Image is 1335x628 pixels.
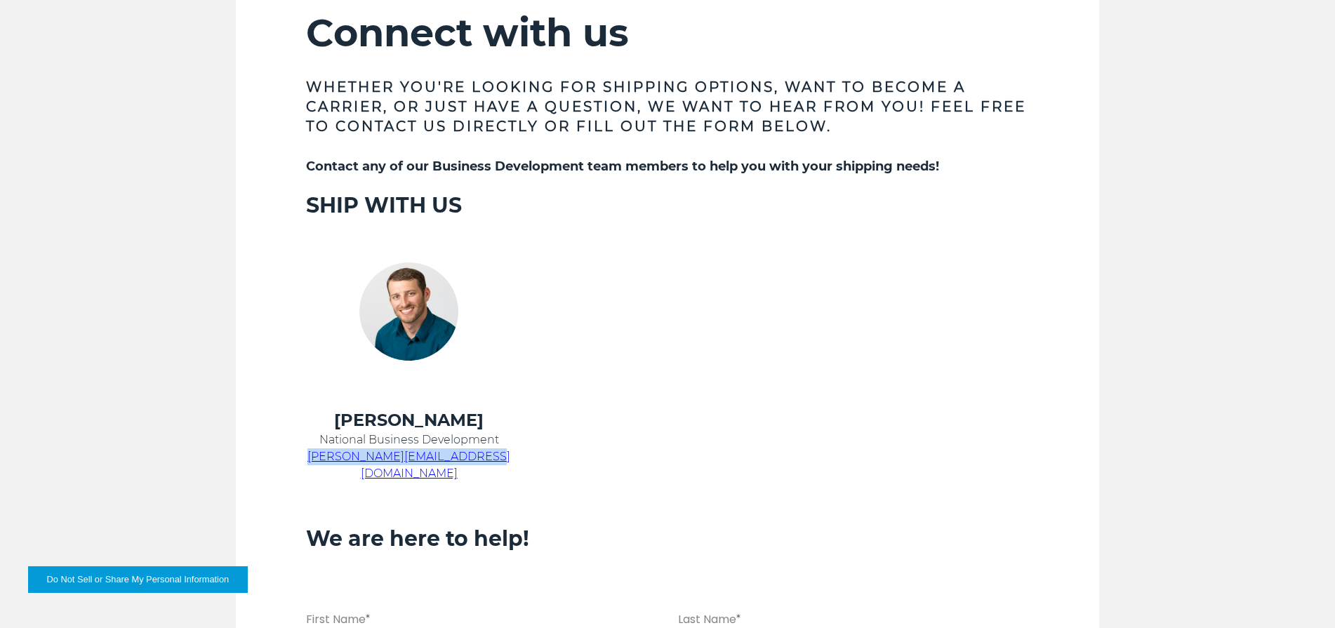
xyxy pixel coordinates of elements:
[306,409,512,432] h4: [PERSON_NAME]
[28,566,248,593] button: Do Not Sell or Share My Personal Information
[306,192,1029,219] h3: SHIP WITH US
[306,526,1029,552] h3: We are here to help!
[306,10,1029,56] h2: Connect with us
[307,450,510,480] a: [PERSON_NAME][EMAIL_ADDRESS][DOMAIN_NAME]
[306,157,1029,175] h5: Contact any of our Business Development team members to help you with your shipping needs!
[306,432,512,448] p: National Business Development
[306,77,1029,136] h3: Whether you're looking for shipping options, want to become a carrier, or just have a question, w...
